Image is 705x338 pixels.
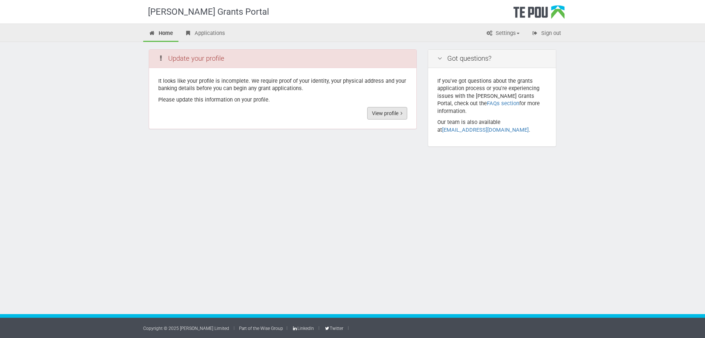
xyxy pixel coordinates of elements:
a: Settings [480,26,525,42]
p: If you've got questions about the grants application process or you're experiencing issues with t... [437,77,547,115]
a: Part of the Wise Group [239,326,283,331]
a: LinkedIn [292,326,314,331]
a: Home [143,26,178,42]
a: [EMAIL_ADDRESS][DOMAIN_NAME] [442,127,529,133]
p: Our team is also available at . [437,118,547,134]
a: Copyright © 2025 [PERSON_NAME] Limited [143,326,229,331]
a: FAQs section [487,100,519,107]
div: Update your profile [149,50,416,68]
div: Got questions? [428,50,556,68]
a: View profile [367,107,407,120]
p: It looks like your profile is incomplete. We require proof of your identity, your physical addres... [158,77,407,92]
a: Sign out [526,26,567,42]
div: Te Pou Logo [513,5,565,24]
a: Twitter [324,326,343,331]
a: Applications [179,26,231,42]
p: Please update this information on your profile. [158,96,407,104]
